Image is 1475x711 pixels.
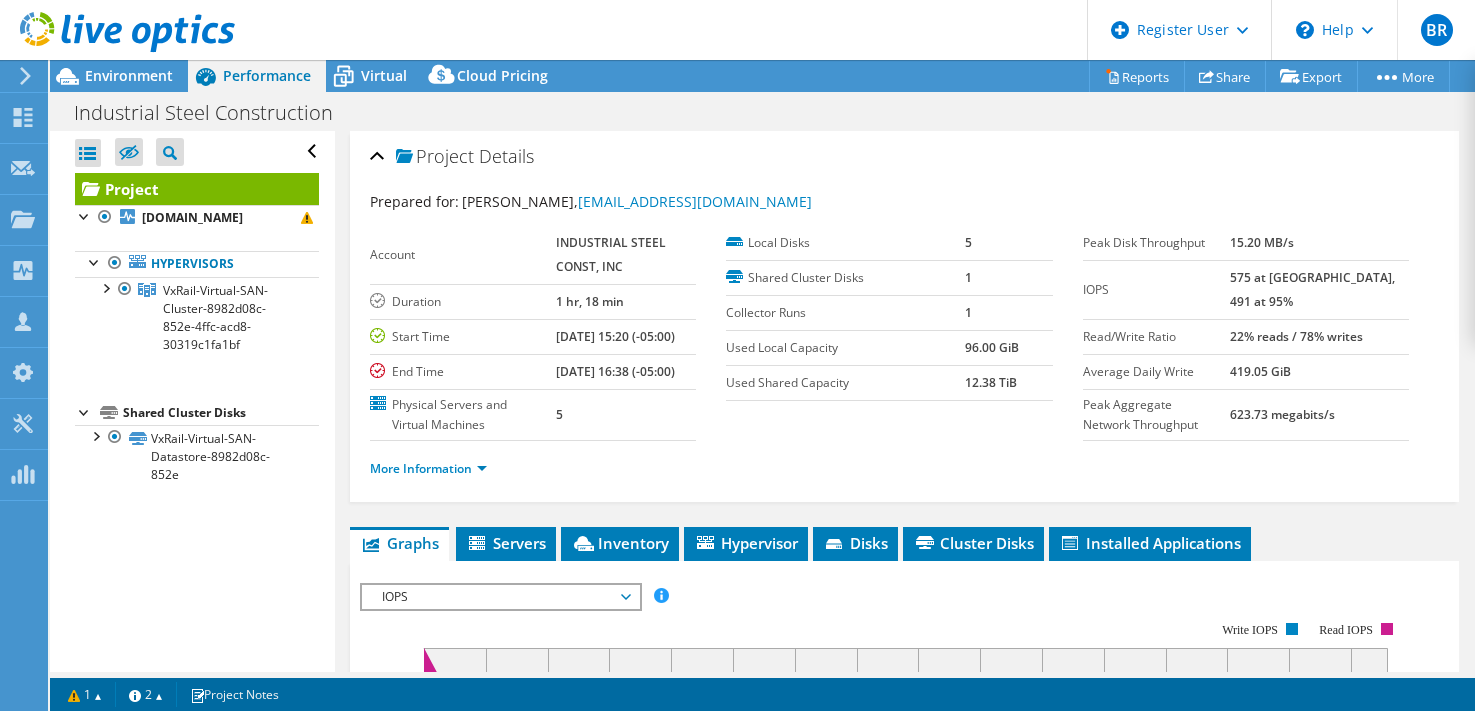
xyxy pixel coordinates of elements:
[142,209,243,226] b: [DOMAIN_NAME]
[556,234,666,275] b: INDUSTRIAL STEEL CONST, INC
[1230,328,1363,345] b: 22% reads / 78% writes
[1083,280,1230,300] label: IOPS
[726,268,965,288] label: Shared Cluster Disks
[726,338,965,358] label: Used Local Capacity
[396,147,474,167] span: Project
[1083,327,1230,347] label: Read/Write Ratio
[370,327,556,347] label: Start Time
[479,144,534,168] span: Details
[462,192,812,211] span: [PERSON_NAME],
[913,533,1034,553] span: Cluster Disks
[466,533,546,553] span: Servers
[1230,363,1291,380] b: 419.05 GiB
[1265,61,1358,92] a: Export
[1319,623,1373,637] text: Read IOPS
[1230,269,1395,310] b: 575 at [GEOGRAPHIC_DATA], 491 at 95%
[1089,61,1185,92] a: Reports
[370,460,487,477] a: More Information
[54,682,116,707] a: 1
[694,533,798,553] span: Hypervisor
[1083,395,1230,435] label: Peak Aggregate Network Throughput
[965,234,972,251] b: 5
[823,533,888,553] span: Disks
[65,102,364,124] h1: Industrial Steel Construction
[1230,406,1335,423] b: 623.73 megabits/s
[1184,61,1266,92] a: Share
[556,293,624,310] b: 1 hr, 18 min
[1083,362,1230,382] label: Average Daily Write
[556,406,563,423] b: 5
[1222,623,1278,637] text: Write IOPS
[361,66,407,85] span: Virtual
[370,245,556,265] label: Account
[726,233,965,253] label: Local Disks
[123,401,319,425] div: Shared Cluster Disks
[370,362,556,382] label: End Time
[965,374,1017,391] b: 12.38 TiB
[75,173,319,205] a: Project
[372,585,629,609] span: IOPS
[360,533,439,553] span: Graphs
[1296,21,1314,39] svg: \n
[1230,234,1294,251] b: 15.20 MB/s
[1059,533,1241,553] span: Installed Applications
[726,303,965,323] label: Collector Runs
[571,533,669,553] span: Inventory
[85,66,173,85] span: Environment
[115,682,177,707] a: 2
[556,363,675,380] b: [DATE] 16:38 (-05:00)
[163,282,268,353] span: VxRail-Virtual-SAN-Cluster-8982d08c-852e-4ffc-acd8-30319c1fa1bf
[965,339,1019,356] b: 96.00 GiB
[75,277,319,357] a: VxRail-Virtual-SAN-Cluster-8982d08c-852e-4ffc-acd8-30319c1fa1bf
[556,328,675,345] b: [DATE] 15:20 (-05:00)
[1421,14,1453,46] span: BR
[457,66,548,85] span: Cloud Pricing
[370,192,459,211] label: Prepared for:
[1357,61,1450,92] a: More
[370,292,556,312] label: Duration
[75,425,319,487] a: VxRail-Virtual-SAN-Datastore-8982d08c-852e
[75,205,319,231] a: [DOMAIN_NAME]
[370,395,556,435] label: Physical Servers and Virtual Machines
[726,373,965,393] label: Used Shared Capacity
[965,269,972,286] b: 1
[223,66,311,85] span: Performance
[578,192,812,211] a: [EMAIL_ADDRESS][DOMAIN_NAME]
[176,682,293,707] a: Project Notes
[965,304,972,321] b: 1
[75,251,319,277] a: Hypervisors
[1083,233,1230,253] label: Peak Disk Throughput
